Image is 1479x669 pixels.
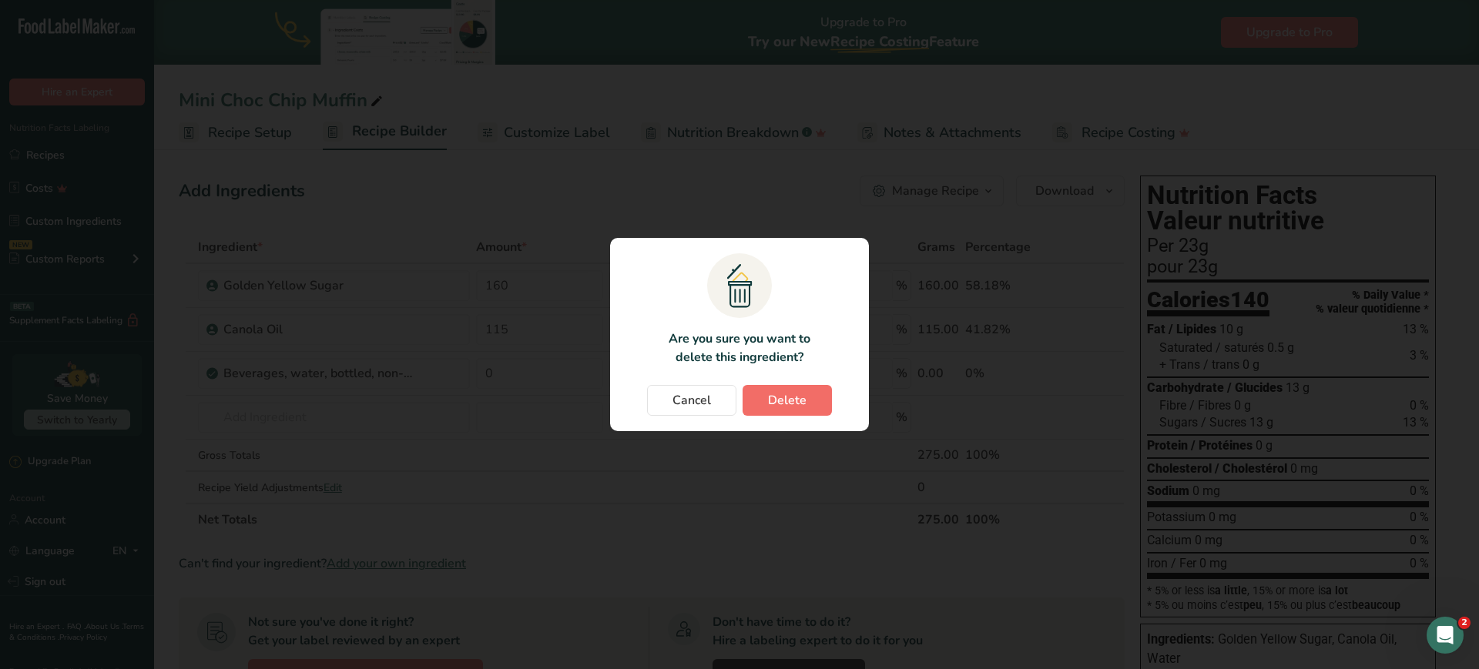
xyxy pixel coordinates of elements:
span: Delete [768,391,807,410]
button: Cancel [647,385,736,416]
span: 2 [1458,617,1471,629]
p: Are you sure you want to delete this ingredient? [659,329,819,366]
iframe: Intercom live chat [1427,617,1464,654]
span: Cancel [672,391,711,410]
button: Delete [743,385,832,416]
